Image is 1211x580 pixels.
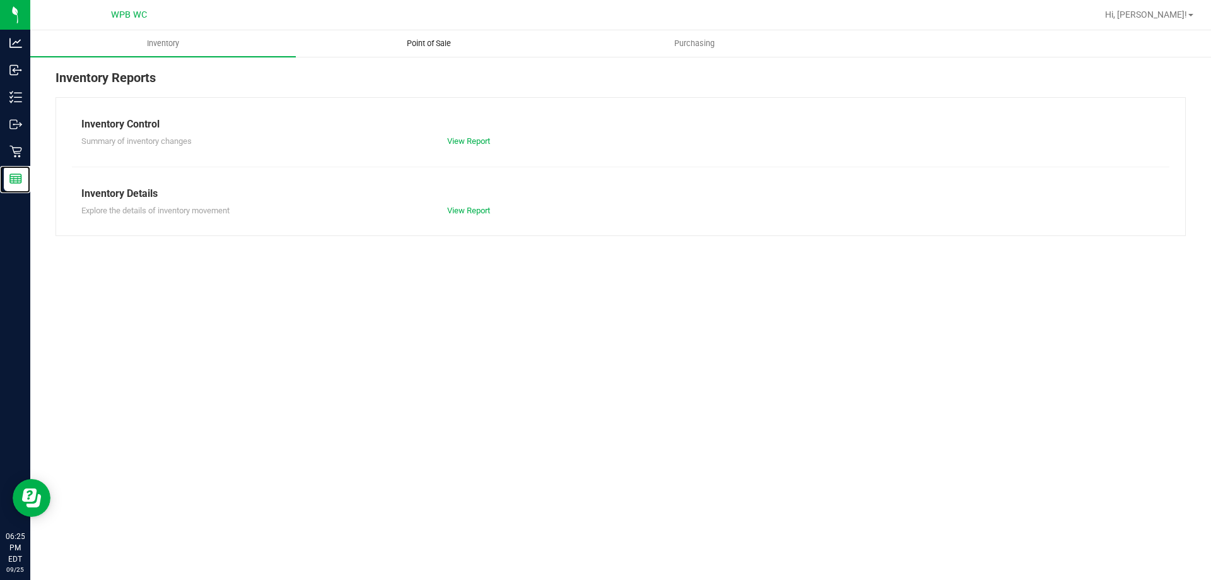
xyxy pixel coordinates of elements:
div: Inventory Details [81,186,1160,201]
span: Point of Sale [390,38,468,49]
iframe: Resource center [13,479,50,517]
inline-svg: Retail [9,145,22,158]
inline-svg: Analytics [9,37,22,49]
div: Inventory Control [81,117,1160,132]
span: Purchasing [657,38,732,49]
inline-svg: Outbound [9,118,22,131]
inline-svg: Inbound [9,64,22,76]
a: Inventory [30,30,296,57]
span: Explore the details of inventory movement [81,206,230,215]
p: 09/25 [6,565,25,574]
span: WPB WC [111,9,147,20]
inline-svg: Inventory [9,91,22,104]
a: Purchasing [561,30,827,57]
span: Inventory [130,38,196,49]
div: Inventory Reports [56,68,1186,97]
inline-svg: Reports [9,172,22,185]
p: 06:25 PM EDT [6,531,25,565]
a: View Report [447,136,490,146]
span: Summary of inventory changes [81,136,192,146]
a: View Report [447,206,490,215]
span: Hi, [PERSON_NAME]! [1105,9,1187,20]
a: Point of Sale [296,30,561,57]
